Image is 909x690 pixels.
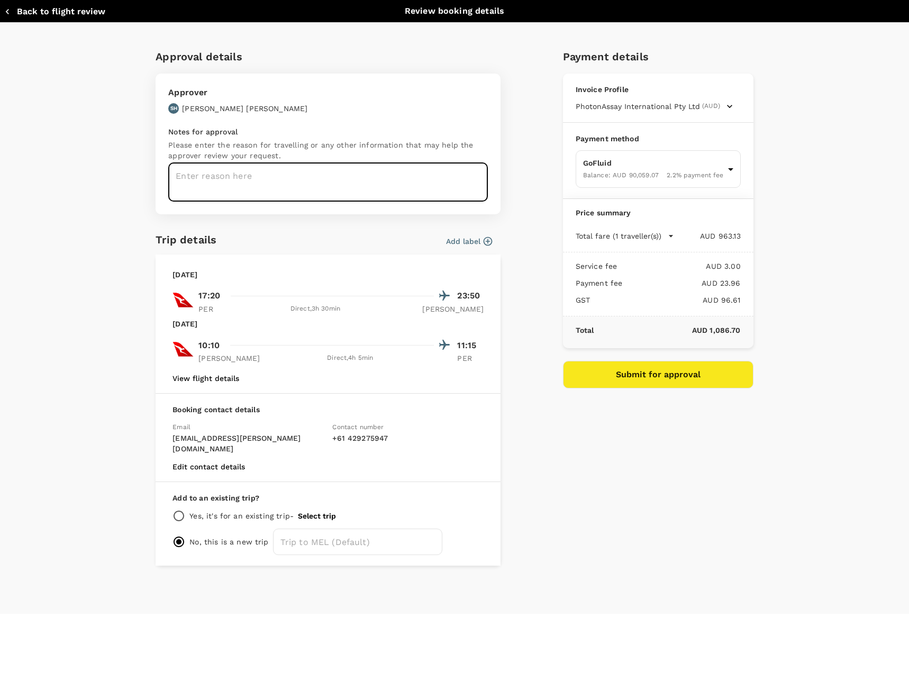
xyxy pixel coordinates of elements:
button: PhotonAssay International Pty Ltd(AUD) [576,101,733,112]
p: Service fee [576,261,617,271]
span: Balance : AUD 90,059.07 [583,171,659,179]
p: Price summary [576,207,741,218]
button: Edit contact details [172,462,245,471]
p: [DATE] [172,269,197,280]
span: PhotonAssay International Pty Ltd [576,101,700,112]
p: [EMAIL_ADDRESS][PERSON_NAME][DOMAIN_NAME] [172,433,324,454]
p: 23:50 [457,289,484,302]
p: [PERSON_NAME] [422,304,484,314]
button: Back to flight review [4,6,105,17]
p: No, this is a new trip [189,537,268,547]
img: QF [172,339,194,360]
div: GoFluidBalance: AUD 90,059.072.2% payment fee [576,150,741,188]
p: GST [576,295,590,305]
p: AUD 96.61 [590,295,741,305]
p: Invoice Profile [576,84,741,95]
p: Notes for approval [168,126,488,137]
p: 17:20 [198,289,220,302]
p: Add to an existing trip? [172,493,484,503]
p: 10:10 [198,339,220,352]
p: + 61 429275947 [332,433,484,443]
span: Contact number [332,423,384,431]
button: Select trip [298,512,336,520]
p: Yes, it's for an existing trip - [189,511,294,521]
p: Approver [168,86,307,99]
p: AUD 23.96 [622,278,740,288]
p: AUD 963.13 [674,231,741,241]
h6: Trip details [156,231,216,248]
h6: Approval details [156,48,501,65]
div: Direct , 3h 30min [231,304,399,314]
button: View flight details [172,374,239,383]
p: Payment fee [576,278,623,288]
span: (AUD) [702,101,720,112]
div: Direct , 4h 5min [266,353,434,364]
p: Payment method [576,133,741,144]
p: AUD 1,086.70 [594,325,740,335]
p: Total fare (1 traveller(s)) [576,231,661,241]
p: [PERSON_NAME] [198,353,260,364]
p: AUD 3.00 [617,261,740,271]
span: Email [172,423,190,431]
p: PER [457,353,484,364]
p: [DATE] [172,319,197,329]
span: 2.2 % payment fee [667,171,723,179]
p: 11:15 [457,339,484,352]
p: PER [198,304,225,314]
p: GoFluid [583,158,724,168]
p: SH [170,105,177,112]
input: Trip to MEL (Default) [273,529,442,555]
p: Booking contact details [172,404,484,415]
p: [PERSON_NAME] [PERSON_NAME] [182,103,307,114]
button: Total fare (1 traveller(s)) [576,231,674,241]
p: Total [576,325,594,335]
button: Submit for approval [563,361,753,388]
p: Please enter the reason for travelling or any other information that may help the approver review... [168,140,488,161]
h6: Payment details [563,48,753,65]
img: QF [172,289,194,311]
button: Add label [446,236,492,247]
p: Review booking details [405,5,504,17]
